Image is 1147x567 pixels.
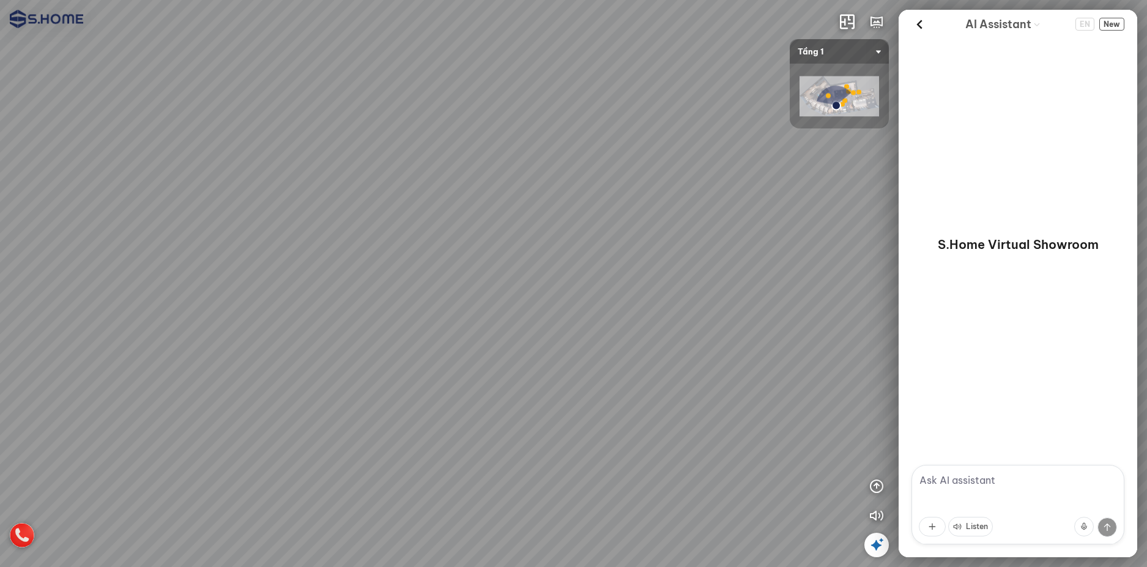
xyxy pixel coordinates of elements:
span: AI Assistant [965,16,1031,33]
img: shome_ha_dong_l_ZJLELUXWZUJH.png [800,76,879,117]
button: Change language [1075,18,1094,31]
img: hotline_icon_VCHHFN9JCFPE.png [10,523,34,547]
img: logo [10,10,83,28]
p: S.Home Virtual Showroom [938,236,1099,253]
span: New [1099,18,1124,31]
span: Tầng 1 [798,39,881,64]
button: Listen [948,517,993,536]
div: AI Guide options [965,15,1041,34]
button: New Chat [1099,18,1124,31]
span: EN [1075,18,1094,31]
